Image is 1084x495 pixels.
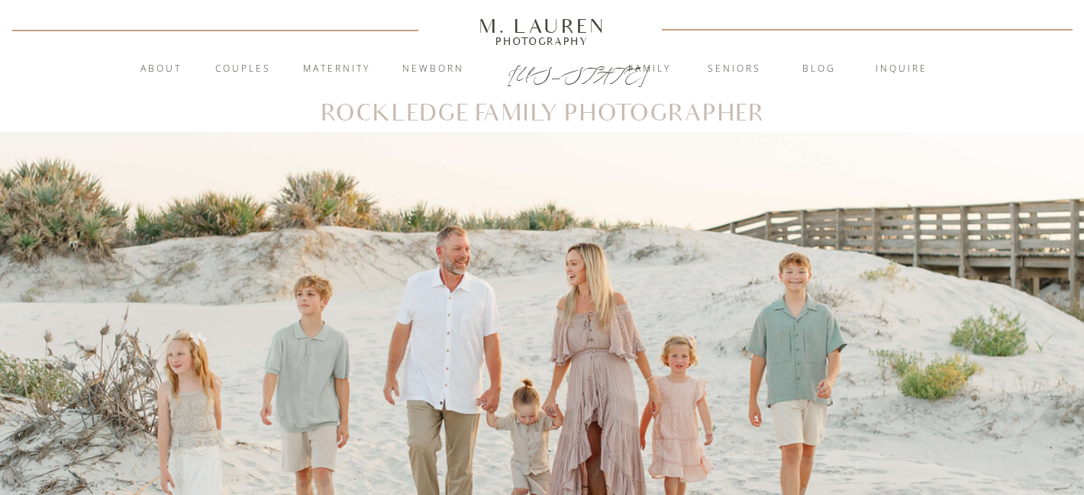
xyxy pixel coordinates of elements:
a: blog [778,62,860,77]
a: Photography [472,37,612,45]
a: [US_STATE] [508,63,577,81]
a: inquire [860,62,943,77]
a: Family [608,62,691,77]
a: Newborn [392,62,474,77]
a: Maternity [295,62,378,77]
a: Seniors [693,62,776,77]
a: About [131,62,190,77]
h1: Rockledge Family Photographer [320,103,765,125]
a: Couples [202,62,284,77]
a: M. Lauren [433,18,651,34]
